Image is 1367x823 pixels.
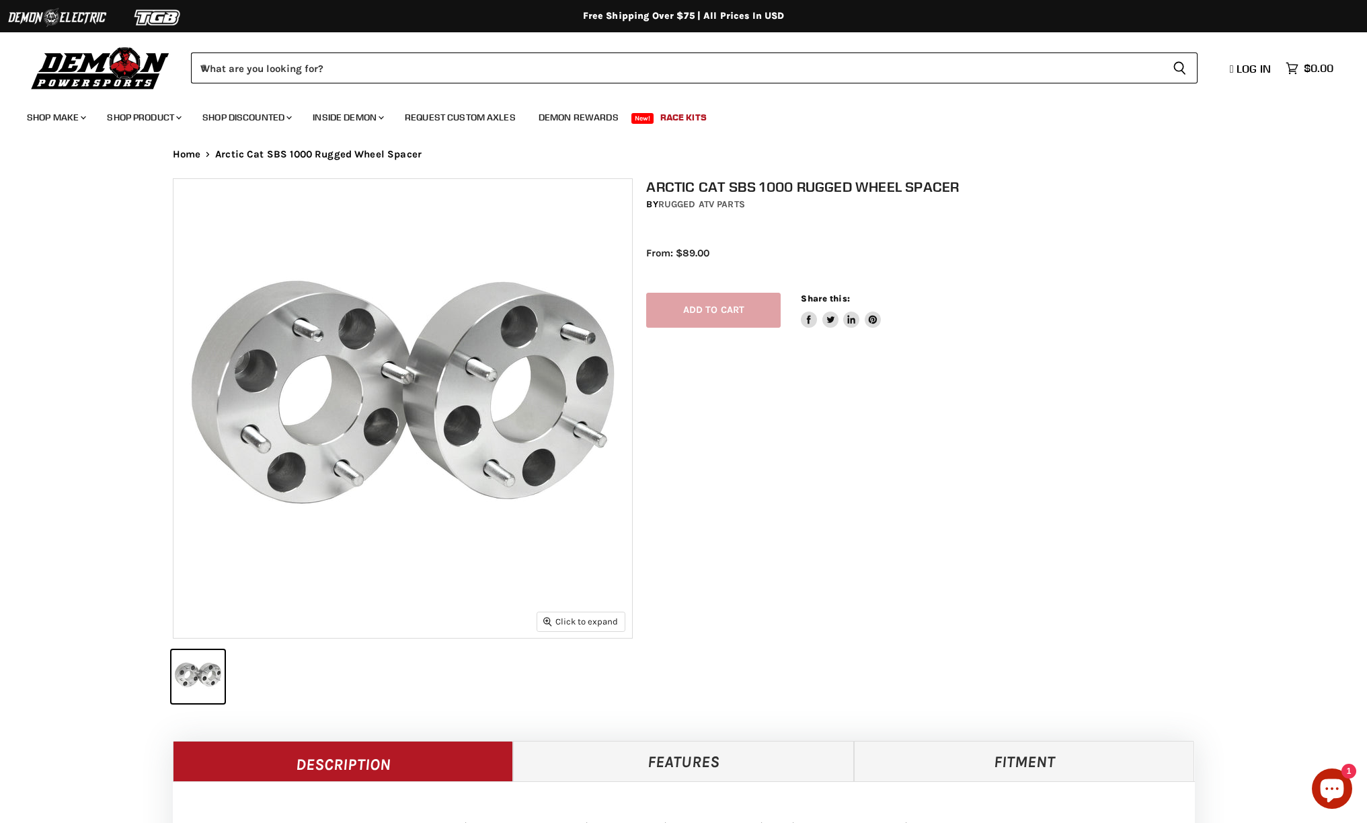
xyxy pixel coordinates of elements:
ul: Main menu [17,98,1330,131]
button: Click to expand [537,612,625,631]
a: Shop Discounted [192,104,300,131]
a: Features [513,741,854,781]
img: TGB Logo 2 [108,5,208,30]
div: Free Shipping Over $75 | All Prices In USD [146,10,1222,22]
a: Request Custom Axles [395,104,526,131]
nav: Breadcrumbs [146,149,1222,160]
a: Rugged ATV Parts [658,199,745,210]
span: Log in [1237,62,1271,75]
a: Shop Product [97,104,190,131]
span: Click to expand [543,616,618,627]
img: Demon Electric Logo 2 [7,5,108,30]
inbox-online-store-chat: Shopify online store chat [1308,768,1356,812]
a: Log in [1224,63,1279,75]
a: Race Kits [650,104,717,131]
button: Arctic Cat SBS 1000 Rugged Wheel Spacer thumbnail [171,650,225,703]
a: Shop Make [17,104,94,131]
img: Demon Powersports [27,44,174,92]
button: Search [1162,52,1198,83]
span: Arctic Cat SBS 1000 Rugged Wheel Spacer [215,149,422,160]
span: From: $89.00 [646,247,709,259]
span: $0.00 [1304,62,1333,75]
a: Inside Demon [303,104,392,131]
h1: Arctic Cat SBS 1000 Rugged Wheel Spacer [646,178,1208,195]
img: Arctic Cat SBS 1000 Rugged Wheel Spacer [173,179,632,638]
a: Description [173,741,514,781]
form: Product [191,52,1198,83]
aside: Share this: [801,293,881,328]
input: When autocomplete results are available use up and down arrows to review and enter to select [191,52,1162,83]
a: $0.00 [1279,59,1340,78]
span: New! [631,113,654,124]
a: Home [173,149,201,160]
a: Demon Rewards [529,104,629,131]
span: Share this: [801,293,849,303]
div: by [646,197,1208,212]
a: Fitment [854,741,1195,781]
